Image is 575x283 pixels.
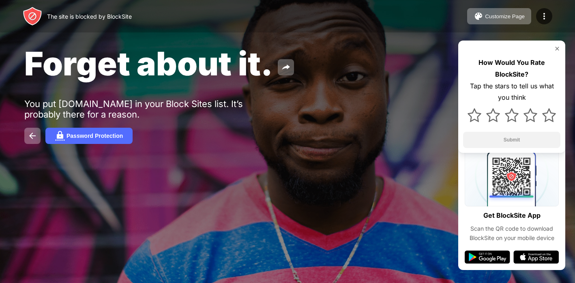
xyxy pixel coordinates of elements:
div: Scan the QR code to download BlockSite on your mobile device [465,224,559,242]
img: share.svg [281,62,291,72]
img: rate-us-close.svg [554,45,560,52]
span: Forget about it. [24,44,273,83]
img: back.svg [28,131,37,141]
img: menu-icon.svg [539,11,549,21]
img: header-logo.svg [23,6,42,26]
img: star.svg [486,108,500,122]
div: Get BlockSite App [483,210,541,221]
img: star.svg [505,108,519,122]
div: How Would You Rate BlockSite? [463,57,560,80]
button: Password Protection [45,128,133,144]
img: star.svg [468,108,481,122]
div: You put [DOMAIN_NAME] in your Block Sites list. It’s probably there for a reason. [24,99,275,120]
div: Tap the stars to tell us what you think [463,80,560,104]
img: star.svg [542,108,556,122]
div: Password Protection [67,133,123,139]
div: The site is blocked by BlockSite [47,13,132,20]
img: password.svg [55,131,65,141]
div: Customize Page [485,13,525,19]
button: Customize Page [467,8,531,24]
button: Submit [463,132,560,148]
img: app-store.svg [513,251,559,264]
img: pallet.svg [474,11,483,21]
img: star.svg [524,108,537,122]
img: google-play.svg [465,251,510,264]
